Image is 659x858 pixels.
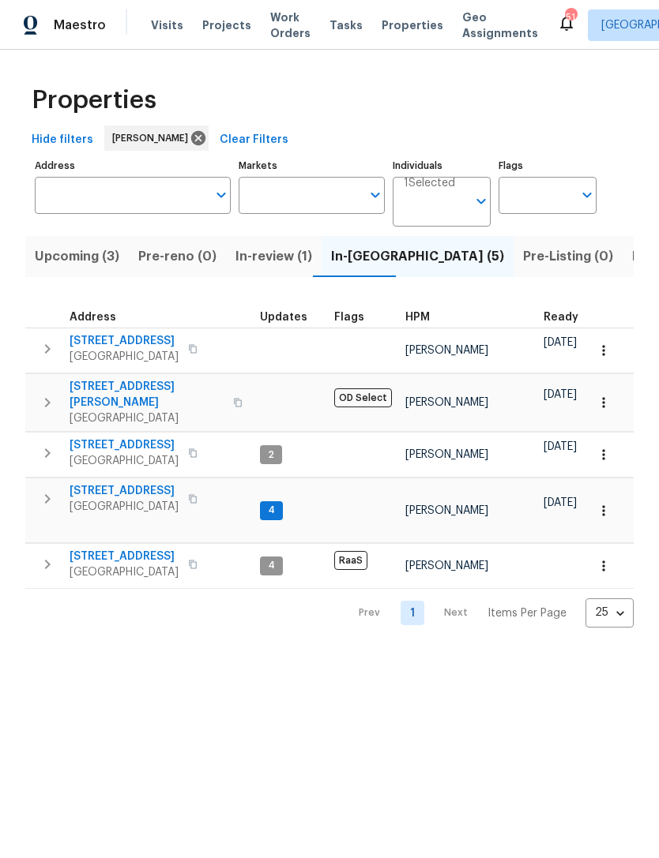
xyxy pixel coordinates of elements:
span: Updates [260,312,307,323]
span: Address [70,312,116,323]
span: [STREET_ADDRESS] [70,333,179,349]
span: Pre-reno (0) [138,245,217,268]
span: Ready [544,312,578,323]
span: [STREET_ADDRESS] [70,549,179,564]
span: Work Orders [270,9,311,41]
span: [STREET_ADDRESS] [70,437,179,453]
span: Properties [32,92,156,108]
div: [PERSON_NAME] [104,126,209,151]
span: RaaS [334,551,367,570]
a: Goto page 1 [401,601,424,625]
label: Flags [499,161,597,170]
span: Hide filters [32,130,93,150]
span: Visits [151,17,183,33]
button: Open [364,184,386,206]
span: In-[GEOGRAPHIC_DATA] (5) [331,245,504,268]
span: OD Select [334,388,392,407]
span: [GEOGRAPHIC_DATA] [70,453,179,469]
span: 4 [262,559,281,572]
span: [STREET_ADDRESS] [70,483,179,499]
span: [GEOGRAPHIC_DATA] [70,410,224,426]
button: Open [470,190,492,212]
button: Open [576,184,598,206]
span: [GEOGRAPHIC_DATA] [70,564,179,580]
span: [GEOGRAPHIC_DATA] [70,349,179,365]
span: Maestro [54,17,106,33]
span: [DATE] [544,441,577,452]
div: 51 [565,9,576,25]
span: Geo Assignments [462,9,538,41]
span: 2 [262,448,281,462]
span: In-review (1) [235,245,312,268]
span: [PERSON_NAME] [112,130,194,146]
span: Flags [334,312,364,323]
span: [DATE] [544,389,577,400]
label: Individuals [393,161,491,170]
div: Earliest renovation start date (first business day after COE or Checkout) [544,312,593,323]
span: Upcoming (3) [35,245,119,268]
span: Properties [382,17,443,33]
span: 4 [262,504,281,517]
span: Pre-Listing (0) [523,245,613,268]
div: 25 [586,592,634,633]
button: Clear Filters [213,126,295,155]
span: Clear Filters [220,130,288,150]
span: [GEOGRAPHIC_DATA] [70,499,179,515]
button: Open [210,184,232,206]
span: [PERSON_NAME] [405,560,488,571]
label: Address [35,161,231,170]
span: [PERSON_NAME] [405,397,488,408]
span: [PERSON_NAME] [405,505,488,516]
span: [PERSON_NAME] [405,449,488,460]
span: [DATE] [544,497,577,508]
span: HPM [405,312,430,323]
span: Projects [202,17,251,33]
span: [STREET_ADDRESS][PERSON_NAME] [70,379,224,410]
label: Markets [239,161,386,170]
span: Tasks [329,20,363,31]
button: Hide filters [25,126,100,155]
p: Items Per Page [488,605,567,621]
nav: Pagination Navigation [344,598,634,628]
span: [PERSON_NAME] [405,345,488,356]
span: [DATE] [544,337,577,348]
span: 1 Selected [404,177,455,190]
